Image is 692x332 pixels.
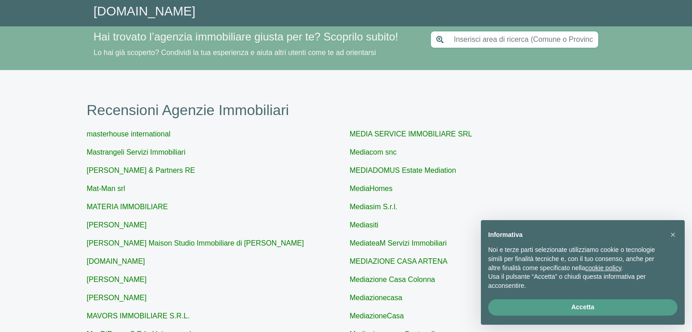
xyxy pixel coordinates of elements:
a: cookie policy - il link si apre in una nuova scheda [585,264,621,272]
a: [PERSON_NAME] [87,276,147,283]
a: Mediazionecasa [350,294,403,302]
h2: Informativa [488,231,663,239]
p: Noi e terze parti selezionate utilizziamo cookie o tecnologie simili per finalità tecniche e, con... [488,246,663,272]
a: MATERIA IMMOBILIARE [87,203,168,211]
a: MediazioneCasa [350,312,404,320]
a: [DOMAIN_NAME] [94,4,196,18]
p: Usa il pulsante “Accetta” o chiudi questa informativa per acconsentire. [488,272,663,290]
a: MEDIAZIONE CASA ARTENA [350,257,448,265]
h1: Recensioni Agenzie Immobiliari [87,101,606,119]
h4: Hai trovato l’agenzia immobiliare giusta per te? Scoprilo subito! [94,30,419,44]
input: Inserisci area di ricerca (Comune o Provincia) [449,31,599,48]
a: MEDIA SERVICE IMMOBILIARE SRL [350,130,472,138]
a: Mediacom snc [350,148,397,156]
a: [DOMAIN_NAME] [87,257,145,265]
a: Mediasim S.r.l. [350,203,398,211]
button: Accetta [488,299,677,316]
a: MAVORS IMMOBILIARE S.R.L. [87,312,190,320]
span: × [670,230,676,240]
a: [PERSON_NAME] [87,221,147,229]
p: Lo hai già scoperto? Condividi la tua esperienza e aiuta altri utenti come te ad orientarsi [94,47,419,58]
a: [PERSON_NAME] [87,294,147,302]
a: MEDIADOMUS Estate Mediation [350,166,456,174]
a: [PERSON_NAME] Maison Studio Immobiliare di [PERSON_NAME] [87,239,304,247]
button: Chiudi questa informativa [666,227,680,242]
a: Mediasiti [350,221,379,229]
a: Mediazione Casa Colonna [350,276,435,283]
a: masterhouse international [87,130,171,138]
a: Mat-Man srl [87,185,125,192]
a: MediateaM Servizi Immobiliari [350,239,447,247]
a: Mastrangeli Servizi Immobiliari [87,148,186,156]
a: [PERSON_NAME] & Partners RE [87,166,195,174]
a: MediaHomes [350,185,393,192]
